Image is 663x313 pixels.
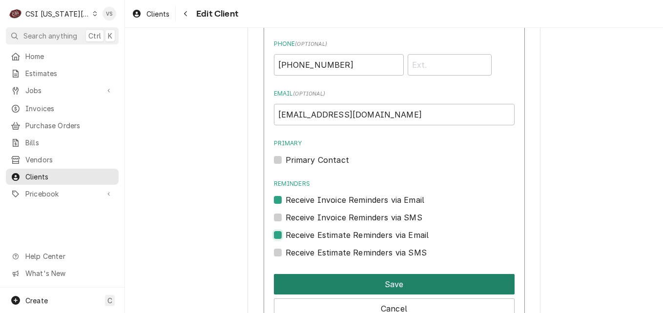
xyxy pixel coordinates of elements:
div: VS [103,7,116,20]
a: Invoices [6,100,119,117]
a: Go to What's New [6,265,119,281]
label: Receive Invoice Reminders via SMS [286,212,422,223]
span: Search anything [23,31,77,41]
span: Jobs [25,85,99,96]
div: Button Group Row [274,270,515,294]
div: Email [274,89,515,125]
span: K [108,31,112,41]
span: Invoices [25,103,114,114]
label: Email [274,89,515,98]
span: Vendors [25,155,114,165]
div: Reminders [274,179,515,206]
label: Receive Estimate Reminders via Email [286,229,429,241]
span: ( optional ) [295,41,327,47]
a: Clients [128,6,173,22]
span: Help Center [25,251,113,261]
a: Go to Jobs [6,82,119,98]
input: Ext. [408,54,492,76]
label: Receive Invoice Reminders via Email [286,194,425,206]
div: CSI [US_STATE][GEOGRAPHIC_DATA] [25,9,90,19]
span: Ctrl [88,31,101,41]
div: C [9,7,22,20]
span: Pricebook [25,189,99,199]
a: Clients [6,169,119,185]
div: Vicky Stuesse's Avatar [103,7,116,20]
span: Edit Client [193,7,238,20]
div: CSI Kansas City's Avatar [9,7,22,20]
a: Vendors [6,152,119,168]
input: Number [274,54,404,76]
span: Estimates [25,68,114,78]
span: Clients [146,9,169,19]
a: Go to Pricebook [6,186,119,202]
a: Home [6,48,119,64]
div: Primary [274,139,515,165]
span: What's New [25,268,113,278]
span: Bills [25,137,114,148]
span: C [107,295,112,306]
label: Phone [274,39,515,48]
span: Purchase Orders [25,120,114,131]
a: Estimates [6,65,119,81]
span: Create [25,296,48,305]
button: Search anythingCtrlK [6,27,119,44]
label: Primary [274,139,515,148]
a: Go to Help Center [6,248,119,264]
label: Receive Estimate Reminders via SMS [286,247,427,258]
span: ( optional ) [293,91,325,97]
a: Purchase Orders [6,117,119,134]
button: Save [274,274,515,294]
span: Home [25,51,114,61]
span: Clients [25,172,114,182]
div: Phone [274,39,515,76]
label: Primary Contact [286,154,349,166]
a: Bills [6,135,119,151]
label: Reminders [274,179,515,188]
button: Navigate back [178,6,193,21]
